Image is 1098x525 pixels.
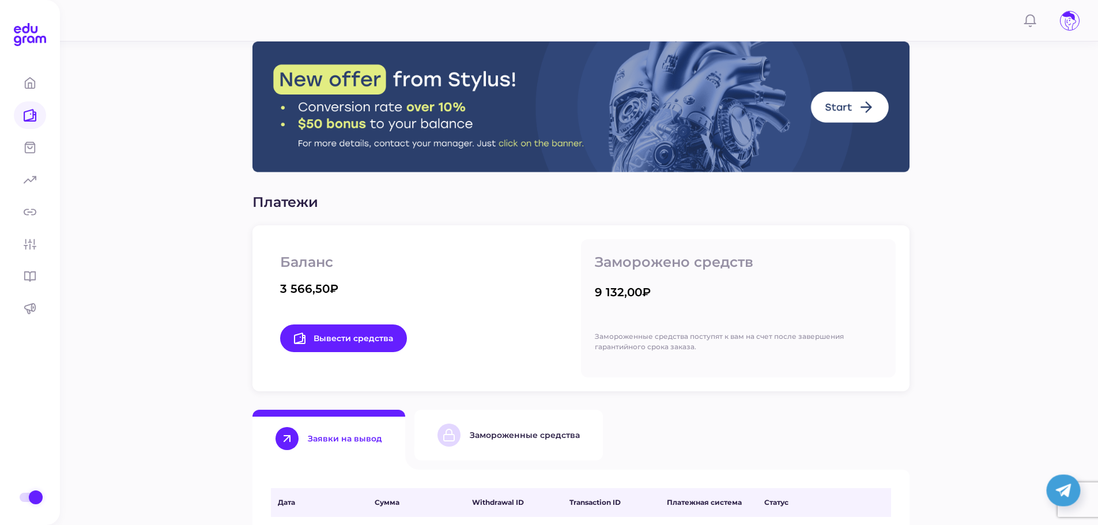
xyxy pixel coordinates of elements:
a: Вывести средства [280,324,407,352]
span: Платежная система [667,497,757,508]
span: Статус [764,497,891,508]
p: Заморожено средств [595,253,882,271]
div: 3 566,50₽ [280,281,338,297]
span: Withdrawal ID [472,497,563,508]
span: Transaction ID [569,497,660,508]
img: Stylus Banner [252,41,910,172]
span: Дата [278,497,368,508]
button: Заявки на вывод [252,410,405,460]
p: Платежи [252,193,910,211]
span: Вывести средства [294,333,393,344]
div: 9 132,00₽ [595,284,651,300]
div: Заявки на вывод [308,433,382,444]
button: Замороженные средства [414,410,603,460]
div: Замороженные средства [470,430,580,440]
p: Баланс [280,253,567,271]
p: Замороженные средства поступят к вам на счет после завершения гарантийного срока заказа. [595,331,882,352]
span: Сумма [375,497,465,508]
